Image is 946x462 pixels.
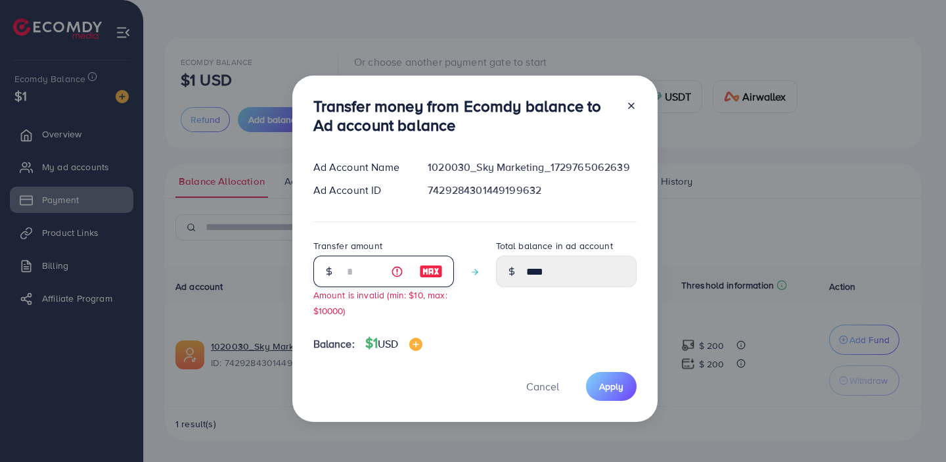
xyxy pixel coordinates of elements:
[303,160,418,175] div: Ad Account Name
[378,336,398,351] span: USD
[365,335,422,352] h4: $1
[586,372,637,400] button: Apply
[313,239,382,252] label: Transfer amount
[417,160,646,175] div: 1020030_Sky Marketing_1729765062639
[313,289,447,316] small: Amount is invalid (min: $10, max: $10000)
[417,183,646,198] div: 7429284301449199632
[313,336,355,352] span: Balance:
[409,338,422,351] img: image
[313,97,616,135] h3: Transfer money from Ecomdy balance to Ad account balance
[303,183,418,198] div: Ad Account ID
[419,264,443,279] img: image
[599,380,623,393] span: Apply
[496,239,613,252] label: Total balance in ad account
[526,379,559,394] span: Cancel
[890,403,936,452] iframe: Chat
[510,372,575,400] button: Cancel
